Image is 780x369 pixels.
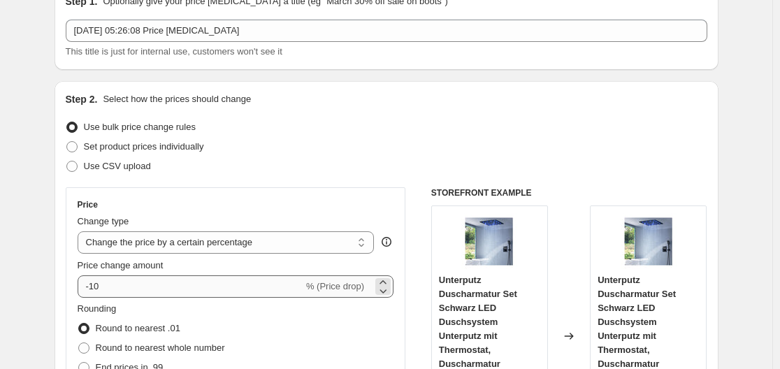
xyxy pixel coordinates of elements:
[306,281,364,291] span: % (Price drop)
[103,92,251,106] p: Select how the prices should change
[461,213,517,269] img: 71dDqVLrnxL_80x.jpg
[84,122,196,132] span: Use bulk price change rules
[78,216,129,226] span: Change type
[66,92,98,106] h2: Step 2.
[96,323,180,333] span: Round to nearest .01
[84,141,204,152] span: Set product prices individually
[78,260,164,270] span: Price change amount
[84,161,151,171] span: Use CSV upload
[431,187,707,198] h6: STOREFRONT EXAMPLE
[380,235,393,249] div: help
[78,199,98,210] h3: Price
[96,342,225,353] span: Round to nearest whole number
[78,303,117,314] span: Rounding
[621,213,677,269] img: 71dDqVLrnxL_80x.jpg
[78,275,303,298] input: -15
[66,46,282,57] span: This title is just for internal use, customers won't see it
[66,20,707,42] input: 30% off holiday sale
